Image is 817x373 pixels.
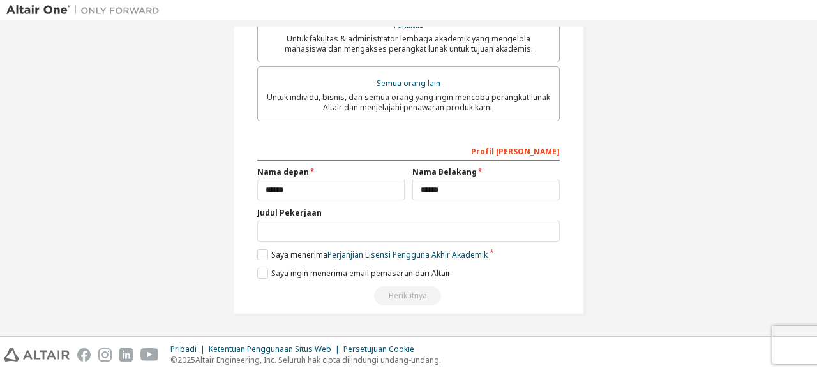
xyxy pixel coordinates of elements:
img: youtube.svg [140,348,159,362]
font: Untuk individu, bisnis, dan semua orang yang ingin mencoba perangkat lunak Altair dan menjelajahi... [267,92,550,113]
font: Nama depan [257,166,309,177]
img: instagram.svg [98,348,112,362]
font: Pribadi [170,344,197,355]
font: Judul Pekerjaan [257,207,322,218]
font: Perjanjian Lisensi Pengguna Akhir [327,249,450,260]
font: © [170,355,177,365]
font: Saya ingin menerima email pemasaran dari Altair [271,268,451,279]
font: Persetujuan Cookie [343,344,414,355]
font: Nama Belakang [412,166,477,177]
font: Akademik [452,249,488,260]
font: Altair Engineering, Inc. Seluruh hak cipta dilindungi undang-undang. [195,355,441,365]
font: Untuk fakultas & administrator lembaga akademik yang mengelola mahasiswa dan mengakses perangkat ... [285,33,533,54]
font: Profil [PERSON_NAME] [471,146,560,157]
font: Semua orang lain [377,78,440,89]
div: You need to provide your academic email [257,286,560,305]
img: facebook.svg [77,348,91,362]
img: altair_logo.svg [4,348,70,362]
img: Altair Satu [6,4,166,17]
font: Ketentuan Penggunaan Situs Web [209,344,331,355]
img: linkedin.svg [119,348,133,362]
font: 2025 [177,355,195,365]
font: Saya menerima [271,249,327,260]
font: Fakultas [394,20,424,31]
